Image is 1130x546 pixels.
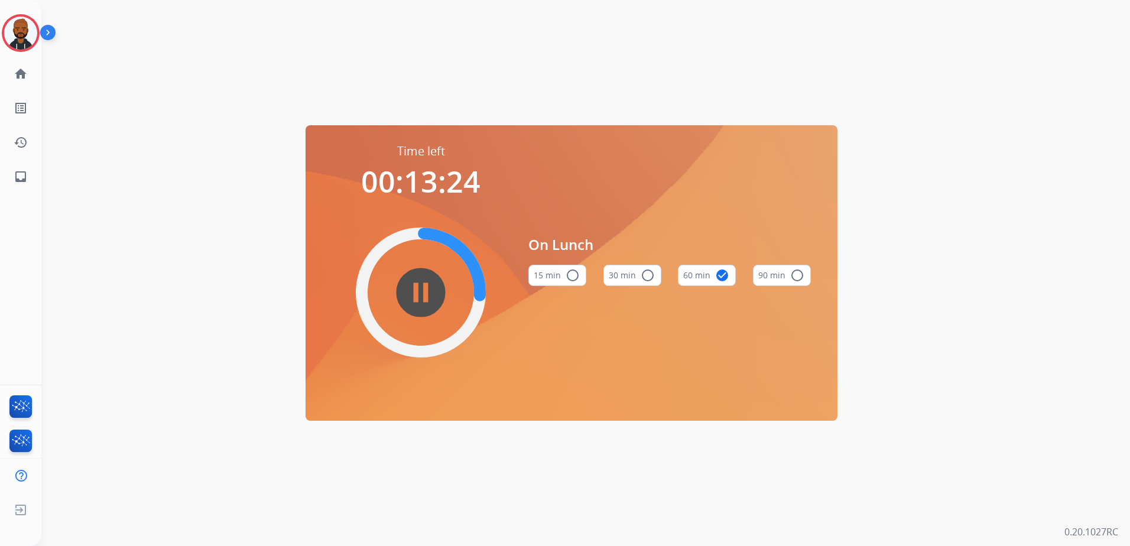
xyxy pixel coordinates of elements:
[566,268,580,282] mat-icon: radio_button_unchecked
[4,17,37,50] img: avatar
[14,135,28,149] mat-icon: history
[414,285,428,300] mat-icon: pause_circle_filled
[397,143,445,160] span: Time left
[678,265,736,286] button: 60 min
[14,101,28,115] mat-icon: list_alt
[641,268,655,282] mat-icon: radio_button_unchecked
[361,161,480,201] span: 00:13:24
[753,265,811,286] button: 90 min
[14,170,28,184] mat-icon: inbox
[790,268,804,282] mat-icon: radio_button_unchecked
[14,67,28,81] mat-icon: home
[603,265,661,286] button: 30 min
[715,268,729,282] mat-icon: check_circle
[1064,525,1118,539] p: 0.20.1027RC
[528,265,586,286] button: 15 min
[528,234,811,255] span: On Lunch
